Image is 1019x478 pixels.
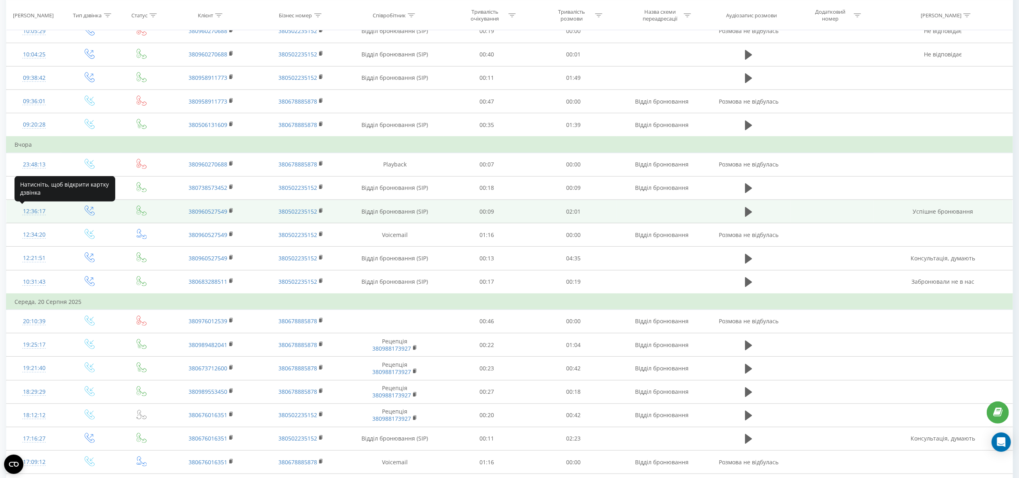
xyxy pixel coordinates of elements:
td: 00:19 [530,270,617,294]
td: 04:35 [530,247,617,270]
div: Натисніть, щоб відкрити картку дзвінка [15,176,115,202]
td: 00:00 [530,19,617,43]
td: 00:18 [530,380,617,403]
div: [PERSON_NAME] [921,12,961,19]
td: Voicemail [346,451,443,474]
div: 17:09:12 [15,454,54,470]
a: 380989482041 [189,341,227,349]
td: Відділ бронювання (SIP) [346,113,443,137]
div: 12:21:51 [15,250,54,266]
td: 00:20 [444,403,530,427]
td: Відділ бронювання (SIP) [346,43,443,66]
a: 380502235152 [278,278,317,285]
div: Тип дзвінка [73,12,102,19]
a: 380960527549 [189,231,227,239]
div: 12:34:20 [15,227,54,243]
button: Open CMP widget [4,455,23,474]
td: 01:04 [530,333,617,357]
div: Співробітник [373,12,406,19]
td: Відділ бронювання (SIP) [346,247,443,270]
td: 00:11 [444,66,530,89]
td: 00:09 [530,176,617,200]
span: Розмова не відбулась [719,27,778,35]
a: 380502235152 [278,434,317,442]
div: 10:04:25 [15,47,54,62]
div: 12:36:17 [15,204,54,219]
a: 380502235152 [278,231,317,239]
td: 00:09 [444,200,530,223]
span: Розмова не відбулась [719,231,778,239]
td: Рецепція [346,357,443,380]
td: 00:23 [444,357,530,380]
a: 380678885878 [278,98,317,105]
a: 380988173927 [372,391,411,399]
td: 00:40 [444,43,530,66]
td: Voicemail [346,223,443,247]
td: 00:00 [530,90,617,113]
td: Відділ бронювання (SIP) [346,427,443,450]
a: 380673712600 [189,364,227,372]
a: 380502235152 [278,411,317,419]
a: 380506131609 [189,121,227,129]
td: ВІдділ бронювання [617,357,707,380]
td: 00:11 [444,427,530,450]
td: Вчора [6,137,1013,153]
td: Консультація, думають [874,247,1013,270]
td: 02:23 [530,427,617,450]
a: 380676016351 [189,458,227,466]
td: 00:00 [530,310,617,333]
td: Не відповідає [874,19,1013,43]
td: 00:01 [530,43,617,66]
td: 00:47 [444,90,530,113]
div: 18:29:29 [15,384,54,400]
td: Playback [346,153,443,176]
div: 18:12:12 [15,407,54,423]
a: 380976012539 [189,317,227,325]
a: 380989553450 [189,388,227,395]
div: [PERSON_NAME] [13,12,54,19]
td: 00:18 [444,176,530,200]
a: 380676016351 [189,411,227,419]
div: 09:36:01 [15,94,54,109]
a: 380683288511 [189,278,227,285]
span: Розмова не відбулась [719,98,778,105]
td: 01:49 [530,66,617,89]
div: 19:21:40 [15,360,54,376]
td: 00:19 [444,19,530,43]
a: 380502235152 [278,254,317,262]
div: Додатковий номер [809,8,852,22]
td: ВІдділ бронювання [617,403,707,427]
td: 00:17 [444,270,530,294]
a: 380502235152 [278,184,317,191]
a: 380988173927 [372,345,411,352]
a: 380960270688 [189,160,227,168]
td: 00:07 [444,153,530,176]
span: Розмова не відбулась [719,160,778,168]
a: 380958911773 [189,98,227,105]
a: 380502235152 [278,208,317,215]
a: 380988173927 [372,368,411,376]
td: 00:13 [444,247,530,270]
td: Відділ бронювання (SIP) [346,270,443,294]
td: ВІдділ бронювання [617,451,707,474]
a: 380678885878 [278,388,317,395]
td: 00:27 [444,380,530,403]
td: Рецепція [346,380,443,403]
div: Назва схеми переадресації [639,8,682,22]
div: 10:31:43 [15,274,54,290]
td: Консультація, думають [874,427,1013,450]
a: 380502235152 [278,27,317,35]
a: 380502235152 [278,74,317,81]
div: 23:48:13 [15,157,54,172]
td: 02:01 [530,200,617,223]
div: 20:10:39 [15,314,54,329]
td: ВІдділ бронювання [617,310,707,333]
div: Аудіозапис розмови [726,12,777,19]
a: 380678885878 [278,317,317,325]
td: Не відповідає [874,43,1013,66]
td: ВІдділ бронювання [617,380,707,403]
td: Рецепція [346,403,443,427]
td: Відділ бронювання (SIP) [346,66,443,89]
div: 19:25:17 [15,337,54,353]
td: 01:16 [444,223,530,247]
